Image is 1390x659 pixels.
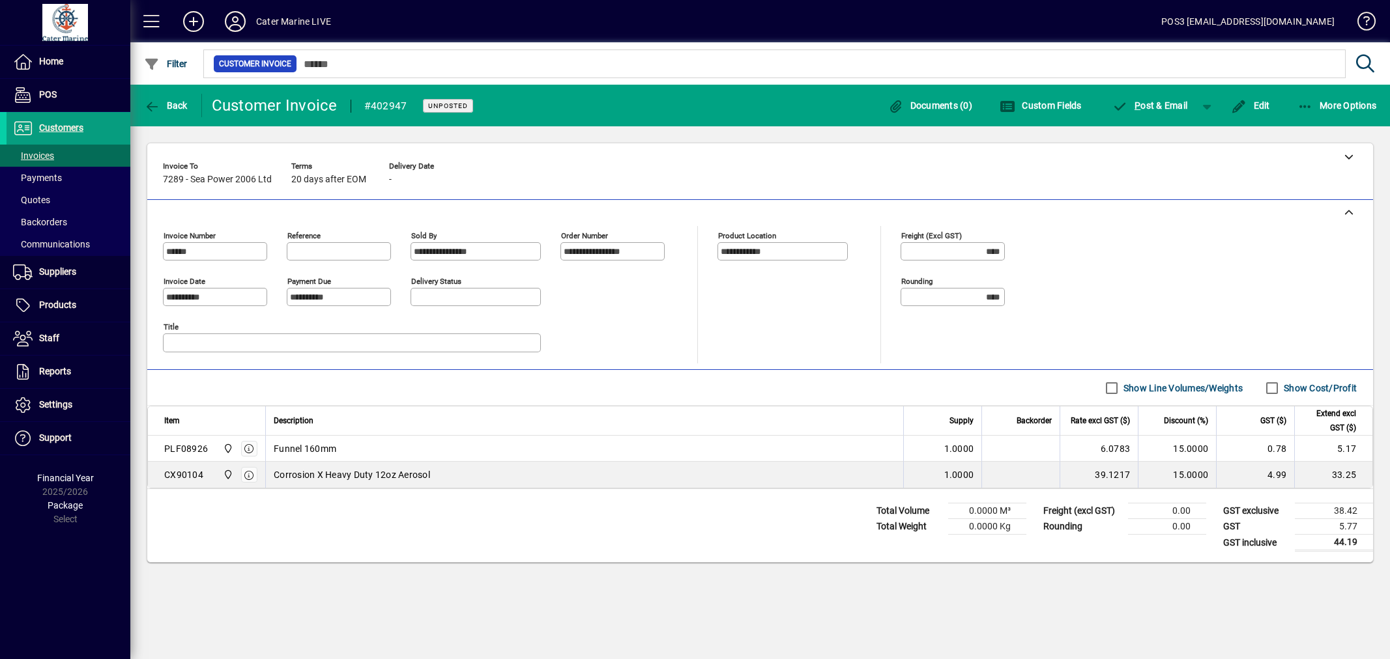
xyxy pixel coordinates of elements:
[428,102,468,110] span: Unposted
[1112,100,1188,111] span: ost & Email
[7,356,130,388] a: Reports
[144,59,188,69] span: Filter
[944,468,974,481] span: 1.0000
[256,11,331,32] div: Cater Marine LIVE
[364,96,407,117] div: #402947
[718,231,776,240] mat-label: Product location
[1135,100,1140,111] span: P
[1138,462,1216,488] td: 15.0000
[561,231,608,240] mat-label: Order number
[1281,382,1357,395] label: Show Cost/Profit
[1068,468,1130,481] div: 39.1217
[1303,406,1356,435] span: Extend excl GST ($)
[39,399,72,410] span: Settings
[1216,436,1294,462] td: 0.78
[1121,382,1243,395] label: Show Line Volumes/Weights
[7,389,130,421] a: Settings
[7,289,130,322] a: Products
[1037,519,1128,535] td: Rounding
[13,173,62,183] span: Payments
[1037,503,1128,519] td: Freight (excl GST)
[164,414,180,428] span: Item
[7,322,130,355] a: Staff
[1348,3,1374,45] a: Knowledge Base
[389,175,392,185] span: -
[274,468,430,481] span: Corrosion X Heavy Duty 12oz Aerosol
[173,10,214,33] button: Add
[1294,94,1380,117] button: More Options
[220,468,235,482] span: Cater Marine
[48,500,83,511] span: Package
[7,189,130,211] a: Quotes
[164,277,205,286] mat-label: Invoice date
[220,442,235,456] span: Cater Marine
[163,175,272,185] span: 7289 - Sea Power 2006 Ltd
[1017,414,1052,428] span: Backorder
[39,432,72,443] span: Support
[39,266,76,277] span: Suppliers
[130,94,202,117] app-page-header-button: Back
[1161,11,1335,32] div: POS3 [EMAIL_ADDRESS][DOMAIN_NAME]
[884,94,976,117] button: Documents (0)
[7,46,130,78] a: Home
[1138,436,1216,462] td: 15.0000
[1071,414,1130,428] span: Rate excl GST ($)
[144,100,188,111] span: Back
[7,79,130,111] a: POS
[39,333,59,343] span: Staff
[141,94,191,117] button: Back
[1217,519,1295,535] td: GST
[287,231,321,240] mat-label: Reference
[141,52,191,76] button: Filter
[901,277,933,286] mat-label: Rounding
[13,239,90,249] span: Communications
[948,503,1026,519] td: 0.0000 M³
[13,150,54,161] span: Invoices
[219,57,291,70] span: Customer Invoice
[164,231,216,240] mat-label: Invoice number
[1106,94,1195,117] button: Post & Email
[274,442,336,455] span: Funnel 160mm
[1228,94,1273,117] button: Edit
[7,167,130,189] a: Payments
[888,100,972,111] span: Documents (0)
[164,468,203,481] div: CX90104
[901,231,962,240] mat-label: Freight (excl GST)
[214,10,256,33] button: Profile
[1231,100,1270,111] span: Edit
[1294,462,1372,488] td: 33.25
[1294,436,1372,462] td: 5.17
[1217,535,1295,551] td: GST inclusive
[7,145,130,167] a: Invoices
[291,175,366,185] span: 20 days after EOM
[274,414,313,428] span: Description
[1164,414,1208,428] span: Discount (%)
[39,366,71,376] span: Reports
[164,322,179,331] mat-label: Title
[1068,442,1130,455] div: 6.0783
[39,56,63,66] span: Home
[1216,462,1294,488] td: 4.99
[39,300,76,310] span: Products
[948,519,1026,535] td: 0.0000 Kg
[7,422,130,455] a: Support
[1217,503,1295,519] td: GST exclusive
[1295,503,1373,519] td: 38.42
[39,122,83,133] span: Customers
[13,195,50,205] span: Quotes
[1260,414,1286,428] span: GST ($)
[1128,519,1206,535] td: 0.00
[164,442,208,455] div: PLF08926
[949,414,974,428] span: Supply
[7,256,130,288] a: Suppliers
[411,277,461,286] mat-label: Delivery status
[7,211,130,233] a: Backorders
[1000,100,1082,111] span: Custom Fields
[39,89,57,100] span: POS
[1297,100,1377,111] span: More Options
[1295,535,1373,551] td: 44.19
[37,473,94,483] span: Financial Year
[411,231,437,240] mat-label: Sold by
[944,442,974,455] span: 1.0000
[212,95,338,116] div: Customer Invoice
